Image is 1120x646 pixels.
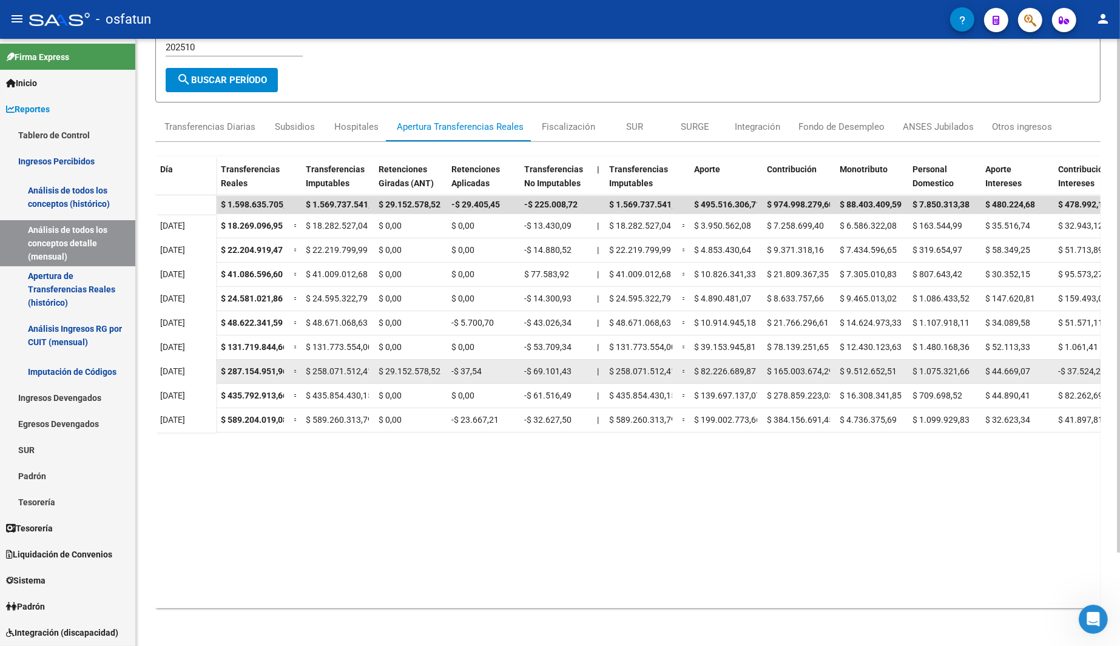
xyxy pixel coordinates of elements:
[682,342,687,352] span: =
[913,294,970,303] span: $ 1.086.433,52
[221,318,283,328] span: $ 48.622.341,59
[96,6,151,33] span: - osfatun
[524,391,572,400] span: -$ 61.516,49
[379,245,402,255] span: $ 0,00
[379,366,440,376] span: $ 29.152.578,52
[597,294,599,303] span: |
[221,342,288,352] span: $ 131.719.844,66
[1058,294,1108,303] span: $ 159.493,08
[164,120,255,133] div: Transferencias Diarias
[221,294,283,303] span: $ 24.581.021,86
[913,318,970,328] span: $ 1.107.918,11
[913,415,970,425] span: $ 1.099.929,83
[1058,245,1103,255] span: $ 51.713,89
[447,156,519,207] datatable-header-cell: Retenciones Aplicadas
[694,366,756,376] span: $ 82.226.689,87
[294,391,299,400] span: =
[985,366,1030,376] span: $ 44.669,07
[524,318,572,328] span: -$ 43.026,34
[216,156,289,207] datatable-header-cell: Transferencias Reales
[609,342,676,352] span: $ 131.773.554,00
[840,269,897,279] span: $ 7.305.010,83
[6,600,45,613] span: Padrón
[767,164,817,174] span: Contribución
[597,269,599,279] span: |
[294,294,299,303] span: =
[301,156,374,207] datatable-header-cell: Transferencias Imputables
[524,415,572,425] span: -$ 32.627,50
[6,103,50,116] span: Reportes
[735,120,780,133] div: Integración
[160,294,185,303] span: [DATE]
[609,200,683,209] span: $ 1.569.737.541,48
[592,156,604,207] datatable-header-cell: |
[306,342,373,352] span: $ 131.773.554,00
[397,120,524,133] div: Apertura Transferencias Reales
[762,156,835,207] datatable-header-cell: Contribución
[609,415,676,425] span: $ 589.260.313,79
[1058,318,1103,328] span: $ 51.571,11
[840,221,897,230] span: $ 6.586.322,08
[597,342,599,352] span: |
[767,415,834,425] span: $ 384.156.691,45
[908,156,980,207] datatable-header-cell: Personal Domestico
[524,221,572,230] span: -$ 13.430,09
[1058,342,1098,352] span: $ 1.061,41
[694,294,751,303] span: $ 4.890.481,07
[985,294,1035,303] span: $ 147.620,81
[524,366,572,376] span: -$ 69.101,43
[798,120,885,133] div: Fondo de Desempleo
[524,294,572,303] span: -$ 14.300,93
[913,366,970,376] span: $ 1.075.321,66
[913,200,970,209] span: $ 7.850.313,38
[1058,164,1108,188] span: Contribución Intereses
[840,164,888,174] span: Monotributo
[694,221,751,230] span: $ 3.950.562,08
[379,221,402,230] span: $ 0,00
[160,391,185,400] span: [DATE]
[294,221,299,230] span: =
[913,221,962,230] span: $ 163.544,99
[221,415,288,425] span: $ 589.204.019,08
[275,120,315,133] div: Subsidios
[604,156,677,207] datatable-header-cell: Transferencias Imputables
[294,269,299,279] span: =
[519,156,592,207] datatable-header-cell: Transferencias No Imputables
[294,366,299,376] span: =
[1058,200,1108,209] span: $ 478.992,18
[597,221,599,230] span: |
[451,269,474,279] span: $ 0,00
[985,164,1022,188] span: Aporte Intereses
[694,391,761,400] span: $ 139.697.137,07
[221,200,295,209] span: $ 1.598.635.705,83
[6,548,112,561] span: Liquidación de Convenios
[177,72,191,87] mat-icon: search
[1058,391,1103,400] span: $ 82.262,69
[379,391,402,400] span: $ 0,00
[6,522,53,535] span: Tesorería
[524,269,569,279] span: $ 77.583,92
[306,245,368,255] span: $ 22.219.799,99
[306,415,373,425] span: $ 589.260.313,79
[542,120,595,133] div: Fiscalización
[294,318,299,328] span: =
[694,342,756,352] span: $ 39.153.945,81
[609,294,671,303] span: $ 24.595.322,79
[451,415,499,425] span: -$ 23.667,21
[682,391,687,400] span: =
[451,221,474,230] span: $ 0,00
[913,342,970,352] span: $ 1.480.168,36
[451,342,474,352] span: $ 0,00
[609,221,671,230] span: $ 18.282.527,04
[682,269,687,279] span: =
[451,245,474,255] span: $ 0,00
[451,294,474,303] span: $ 0,00
[379,342,402,352] span: $ 0,00
[767,245,824,255] span: $ 9.371.318,16
[985,200,1035,209] span: $ 480.224,68
[6,76,37,90] span: Inicio
[694,245,751,255] span: $ 4.853.430,64
[767,200,834,209] span: $ 974.998.279,60
[306,294,368,303] span: $ 24.595.322,79
[451,164,500,188] span: Retenciones Aplicadas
